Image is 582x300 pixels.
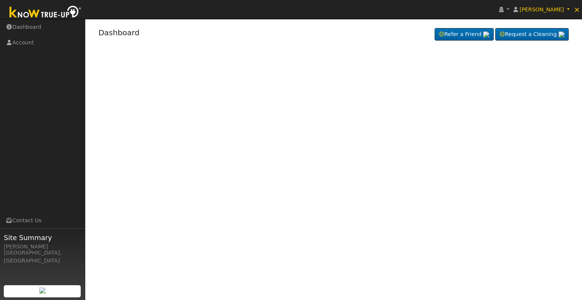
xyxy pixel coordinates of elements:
span: [PERSON_NAME] [519,6,564,13]
img: retrieve [483,31,489,38]
a: Refer a Friend [435,28,494,41]
img: Know True-Up [6,4,85,21]
span: × [574,5,580,14]
img: retrieve [559,31,565,38]
a: Request a Cleaning [495,28,569,41]
img: retrieve [39,287,45,294]
span: Site Summary [4,232,81,243]
div: [GEOGRAPHIC_DATA], [GEOGRAPHIC_DATA] [4,249,81,265]
div: [PERSON_NAME] [4,243,81,251]
a: Dashboard [99,28,140,37]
